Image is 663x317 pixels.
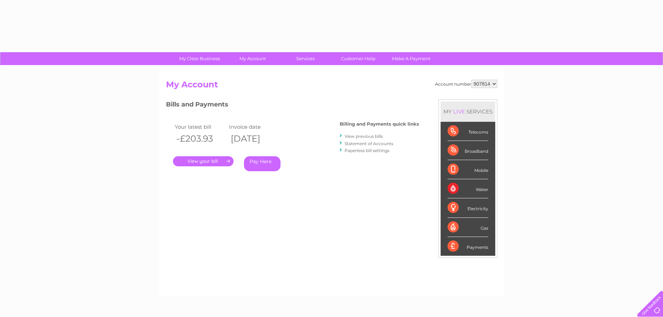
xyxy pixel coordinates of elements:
a: View previous bills [345,134,383,139]
div: Gas [448,218,488,237]
a: Paperless bill settings [345,148,389,153]
th: -£203.93 [173,132,227,146]
a: My Account [224,52,281,65]
div: Payments [448,237,488,256]
a: Statement of Accounts [345,141,393,146]
div: LIVE [452,108,466,115]
div: Electricity [448,198,488,217]
div: Telecoms [448,122,488,141]
a: Customer Help [330,52,387,65]
a: Services [277,52,334,65]
div: Account number [435,80,497,88]
a: My Clear Business [171,52,228,65]
a: Pay Here [244,156,281,171]
h2: My Account [166,80,497,93]
div: Water [448,179,488,198]
h4: Billing and Payments quick links [340,121,419,127]
div: MY SERVICES [441,102,495,121]
a: . [173,156,234,166]
td: Your latest bill [173,122,227,132]
div: Broadband [448,141,488,160]
h3: Bills and Payments [166,100,419,112]
div: Mobile [448,160,488,179]
th: [DATE] [227,132,282,146]
td: Invoice date [227,122,282,132]
a: Make A Payment [382,52,440,65]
